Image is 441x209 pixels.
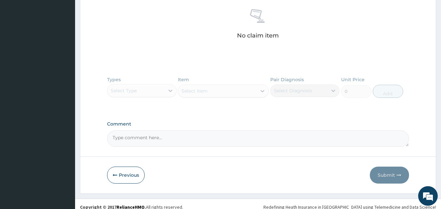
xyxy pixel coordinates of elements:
[12,33,26,49] img: d_794563401_company_1708531726252_794563401
[107,121,409,127] label: Comment
[370,167,409,184] button: Submit
[34,37,110,45] div: Chat with us now
[107,167,145,184] button: Previous
[38,63,90,129] span: We're online!
[107,3,123,19] div: Minimize live chat window
[3,140,124,162] textarea: Type your message and hit 'Enter'
[237,32,279,39] p: No claim item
